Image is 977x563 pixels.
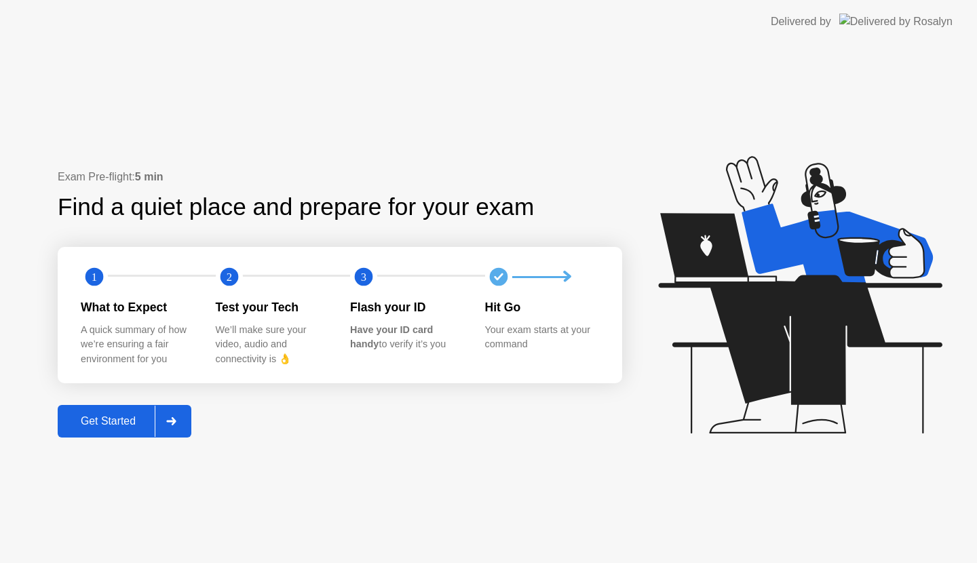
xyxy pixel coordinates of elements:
div: Get Started [62,415,155,427]
div: Find a quiet place and prepare for your exam [58,189,536,225]
div: What to Expect [81,298,194,316]
div: Exam Pre-flight: [58,169,622,185]
text: 3 [361,271,366,284]
img: Delivered by Rosalyn [839,14,953,29]
div: We’ll make sure your video, audio and connectivity is 👌 [216,323,329,367]
div: Your exam starts at your command [485,323,598,352]
div: Test your Tech [216,298,329,316]
button: Get Started [58,405,191,438]
div: A quick summary of how we’re ensuring a fair environment for you [81,323,194,367]
div: Hit Go [485,298,598,316]
b: Have your ID card handy [350,324,433,350]
div: Delivered by [771,14,831,30]
div: to verify it’s you [350,323,463,352]
b: 5 min [135,171,164,182]
text: 1 [92,271,97,284]
div: Flash your ID [350,298,463,316]
text: 2 [226,271,231,284]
